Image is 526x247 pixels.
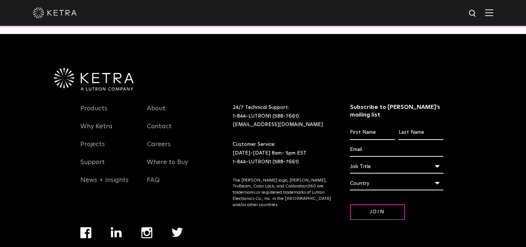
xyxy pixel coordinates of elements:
div: Navigation Menu [147,103,202,193]
a: 1-844-LUTRON1 (588-7661) [233,114,299,119]
a: [EMAIL_ADDRESS][DOMAIN_NAME] [233,122,323,127]
p: The [PERSON_NAME] logo, [PERSON_NAME], TruBeam, Color Lock, and Calibration360 are trademarks or ... [233,178,332,208]
p: 24/7 Technical Support: [233,103,332,129]
a: Why Ketra [80,122,113,139]
h3: Subscribe to [PERSON_NAME]’s mailing list [350,103,444,119]
a: 1-844-LUTRON1 (588-7661) [233,159,299,164]
div: Country [350,176,444,190]
div: Navigation Menu [80,103,136,193]
a: Support [80,158,105,175]
img: linkedin [111,227,122,237]
input: Join [350,204,405,220]
a: News + Insights [80,176,129,193]
a: FAQ [147,176,160,193]
div: Job Title [350,160,444,174]
input: Email [350,143,444,157]
a: Contact [147,122,172,139]
img: search icon [468,9,477,18]
img: Ketra-aLutronCo_White_RGB [54,68,134,91]
img: twitter [172,228,183,237]
a: About [147,104,165,121]
a: Projects [80,140,105,157]
a: Careers [147,140,171,157]
p: Customer Service: [DATE]-[DATE] 8am- 5pm EST [233,140,332,166]
input: First Name [350,126,395,140]
img: facebook [80,227,91,238]
a: Products [80,104,107,121]
img: ketra-logo-2019-white [33,7,77,18]
input: Last Name [399,126,443,140]
img: instagram [141,227,152,238]
a: Where to Buy [147,158,188,175]
img: Hamburger%20Nav.svg [485,9,493,16]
